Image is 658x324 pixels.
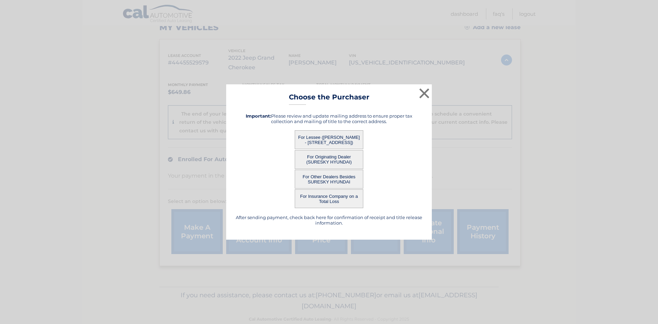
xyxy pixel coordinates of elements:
button: For Other Dealers Besides SURESKY HYUNDAI [295,170,363,189]
h5: After sending payment, check back here for confirmation of receipt and title release information. [235,215,423,226]
button: For Originating Dealer (SURESKY HYUNDAI) [295,150,363,169]
h3: Choose the Purchaser [289,93,369,105]
button: × [417,86,431,100]
button: For Lessee ([PERSON_NAME] - [STREET_ADDRESS]) [295,130,363,149]
h5: Please review and update mailing address to ensure proper tax collection and mailing of title to ... [235,113,423,124]
button: For Insurance Company on a Total Loss [295,189,363,208]
strong: Important: [246,113,271,119]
